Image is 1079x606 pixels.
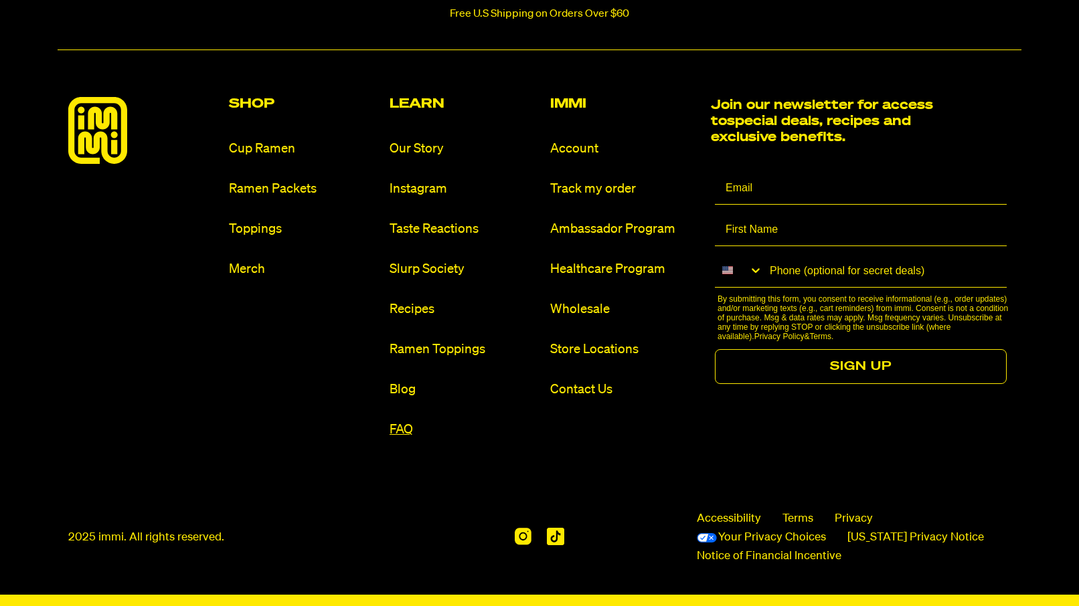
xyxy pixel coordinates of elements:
a: Track my order [550,180,700,198]
a: Wholesale [550,300,700,318]
h2: Learn [390,97,539,110]
a: Account [550,140,700,158]
a: Ramen Toppings [390,340,539,359]
a: Our Story [390,140,539,158]
a: Merch [229,260,379,278]
a: Ramen Packets [229,180,379,198]
input: Phone (optional for secret deals) [763,254,1007,287]
a: Terms [809,332,831,341]
a: Contact Us [550,381,700,399]
a: FAQ [390,421,539,439]
h2: Shop [229,97,379,110]
a: Recipes [390,300,539,318]
a: Privacy Policy [754,332,805,341]
a: Healthcare Program [550,260,700,278]
a: [US_STATE] Privacy Notice [847,530,984,546]
h2: Join our newsletter for access to special deals, recipes and exclusive benefits. [711,97,942,145]
span: Accessibility [697,511,761,527]
a: Slurp Society [390,260,539,278]
button: SIGN UP [715,349,1007,384]
a: Terms [782,511,813,527]
input: Email [715,171,1007,205]
a: Store Locations [550,340,700,359]
a: Blog [390,381,539,399]
p: By submitting this form, you consent to receive informational (e.g., order updates) and/or market... [718,294,1011,341]
a: Taste Reactions [390,220,539,238]
a: Toppings [229,220,379,238]
img: United States [722,265,733,276]
p: Free U.S Shipping on Orders Over $60 [450,8,629,20]
h2: Immi [550,97,700,110]
a: Ambassador Program [550,220,700,238]
a: Instagram [390,180,539,198]
a: Privacy [835,511,873,527]
p: 2025 immi. All rights reserved. [68,530,224,546]
img: TikTok [547,528,564,545]
img: Instagram [515,528,531,545]
input: First Name [715,213,1007,246]
img: immieats [68,97,127,164]
a: Your Privacy Choices [697,530,826,546]
a: Notice of Financial Incentive [697,548,841,565]
img: California Consumer Privacy Act (CCPA) Opt-Out Icon [697,533,717,542]
a: Cup Ramen [229,140,379,158]
button: Search Countries [715,254,763,286]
